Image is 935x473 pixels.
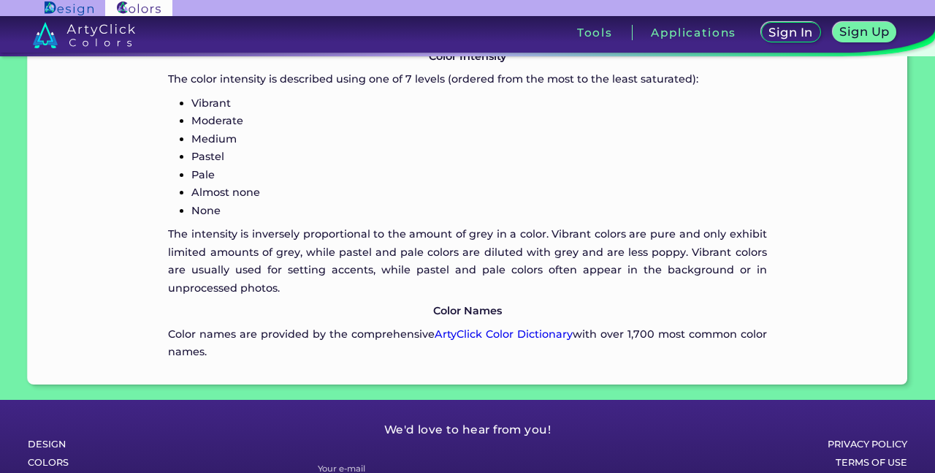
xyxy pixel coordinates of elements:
p: Vibrant [191,94,766,112]
a: Design [28,435,159,454]
a: Sign In [764,23,818,42]
h5: Sign Up [841,26,887,37]
p: None [191,202,766,219]
p: Pastel [191,148,766,165]
p: The color intensity is described using one of 7 levels (ordered from the most to the least satura... [168,70,766,88]
p: Medium [191,130,766,148]
p: Moderate [191,112,766,129]
p: Color names are provided by the comprehensive with over 1,700 most common color names. [168,325,766,361]
p: Color Names [168,302,766,319]
p: Pale [191,166,766,183]
a: Colors [28,453,159,472]
a: Terms of Use [776,453,907,472]
h3: Tools [577,27,613,38]
img: logo_artyclick_colors_white.svg [33,22,136,48]
h3: Applications [651,27,736,38]
a: Privacy policy [776,435,907,454]
a: Sign Up [835,23,893,42]
a: ArtyClick Color Dictionary [435,328,573,341]
h5: We'd love to hear from you! [215,420,720,439]
p: Color Intensity [168,48,766,65]
img: ArtyClick Design logo [45,1,93,15]
p: Almost none [191,183,766,201]
h5: Sign In [771,27,811,38]
p: The intensity is inversely proportional to the amount of grey in a color. Vibrant colors are pure... [168,225,766,297]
